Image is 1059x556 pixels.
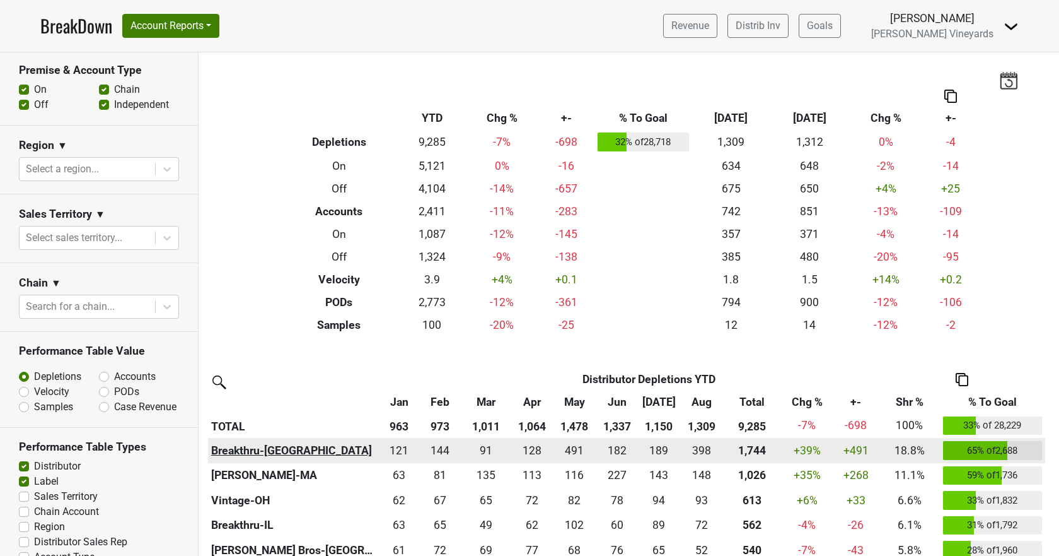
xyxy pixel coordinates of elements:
[279,223,399,245] th: On
[692,245,770,268] td: 385
[382,492,417,509] div: 62
[208,413,379,439] th: TOTAL
[956,373,968,386] img: Copy to clipboard
[770,291,849,314] td: 900
[460,463,512,488] td: 135.09
[122,14,219,38] button: Account Reports
[34,97,49,112] label: Off
[465,107,539,129] th: Chg %
[379,391,419,413] th: Jan: activate to sort column ascending
[465,129,539,155] td: -7 %
[422,467,457,483] div: 81
[770,200,849,223] td: 851
[555,467,594,483] div: 116
[845,419,867,432] span: -698
[552,513,597,538] td: 102.334
[539,129,595,155] td: -698
[279,268,399,291] th: Velocity
[399,200,465,223] td: 2,411
[279,245,399,268] th: Off
[723,438,782,463] th: 1744.198
[923,129,979,155] td: -4
[511,463,552,488] td: 112.84
[419,368,879,391] th: Distributor Depletions YTD
[923,200,979,223] td: -109
[208,371,228,391] img: filter
[723,413,782,439] th: 9,285
[539,268,595,291] td: +0.1
[34,519,65,535] label: Region
[460,488,512,513] td: 65.13
[399,155,465,177] td: 5,121
[34,369,81,384] label: Depletions
[539,314,595,336] td: -25
[770,314,849,336] td: 14
[849,291,923,314] td: -12 %
[539,223,595,245] td: -145
[597,413,637,439] th: 1,337
[399,291,465,314] td: 2,773
[692,155,770,177] td: 634
[879,488,940,513] td: 6.6%
[640,517,677,533] div: 89
[419,463,460,488] td: 80.51
[555,517,594,533] div: 102
[460,438,512,463] td: 90.5
[849,268,923,291] td: +14 %
[692,268,770,291] td: 1.8
[683,492,720,509] div: 93
[19,64,179,77] h3: Premise & Account Type
[849,107,923,129] th: Chg %
[19,208,92,221] h3: Sales Territory
[923,268,979,291] td: +0.2
[19,441,179,454] h3: Performance Table Types
[640,467,677,483] div: 143
[600,517,635,533] div: 60
[781,391,833,413] th: Chg %: activate to sort column ascending
[399,223,465,245] td: 1,087
[680,513,723,538] td: 72
[597,438,637,463] td: 182.249
[511,438,552,463] td: 127.749
[460,413,512,439] th: 1,011
[552,413,597,439] th: 1,478
[726,492,778,509] div: 613
[799,14,841,38] a: Goals
[419,413,460,439] th: 973
[34,474,59,489] label: Label
[511,413,552,439] th: 1,064
[279,314,399,336] th: Samples
[40,13,112,39] a: BreakDown
[923,223,979,245] td: -14
[465,245,539,268] td: -9 %
[680,463,723,488] td: 148.25
[399,268,465,291] td: 3.9
[836,517,876,533] div: -26
[923,314,979,336] td: -2
[871,10,993,27] div: [PERSON_NAME]
[514,442,549,459] div: 128
[399,177,465,200] td: 4,104
[539,291,595,314] td: -361
[463,442,509,459] div: 91
[879,513,940,538] td: 6.1%
[923,107,979,129] th: +-
[208,488,379,513] th: Vintage-OH
[34,82,47,97] label: On
[34,459,81,474] label: Distributor
[692,177,770,200] td: 675
[463,492,509,509] div: 65
[463,517,509,533] div: 49
[419,438,460,463] td: 144.3
[637,488,680,513] td: 93.56
[944,90,957,103] img: Copy to clipboard
[514,517,549,533] div: 62
[460,391,512,413] th: Mar: activate to sort column ascending
[770,245,849,268] td: 480
[640,442,677,459] div: 189
[663,14,717,38] a: Revenue
[382,517,417,533] div: 63
[379,488,419,513] td: 61.66
[552,438,597,463] td: 491.083
[726,467,778,483] div: 1,026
